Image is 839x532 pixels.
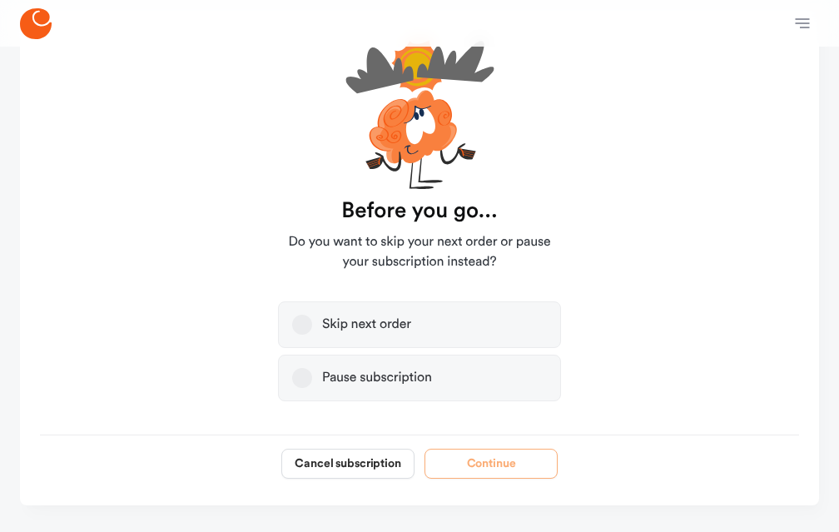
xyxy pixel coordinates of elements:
[341,197,497,224] strong: Before you go...
[278,232,561,272] span: Do you want to skip your next order or pause your subscription instead?
[322,316,411,333] div: Skip next order
[292,368,312,388] button: Pause subscription
[345,40,494,189] img: cartoon-unsure-xIwyrc26.svg
[292,315,312,335] button: Skip next order
[322,370,432,386] div: Pause subscription
[281,449,415,479] button: Cancel subscription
